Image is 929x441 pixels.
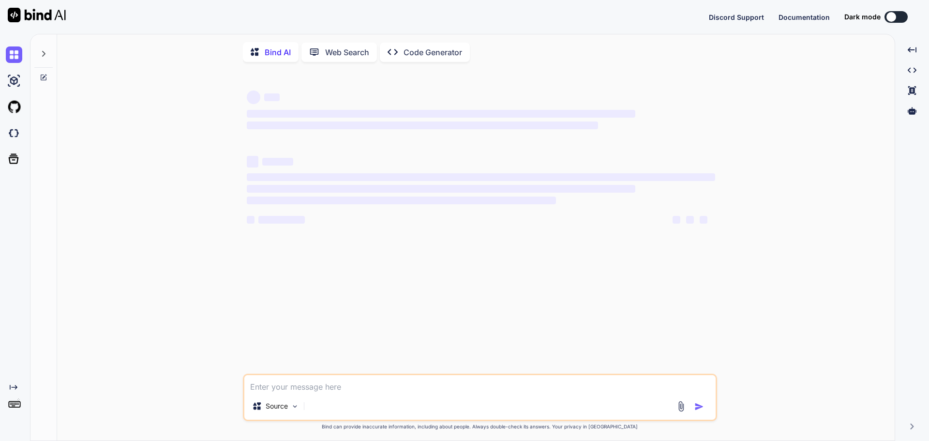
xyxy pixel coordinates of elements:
span: ‌ [247,156,258,167]
img: icon [694,402,704,411]
span: ‌ [686,216,694,224]
span: ‌ [258,216,305,224]
p: Web Search [325,46,369,58]
span: ‌ [247,185,635,193]
span: ‌ [247,173,715,181]
span: ‌ [700,216,707,224]
span: ‌ [673,216,680,224]
span: Documentation [779,13,830,21]
img: Pick Models [291,402,299,411]
span: ‌ [247,122,598,129]
p: Bind AI [265,46,291,58]
img: attachment [675,401,687,412]
span: ‌ [262,158,293,166]
span: Discord Support [709,13,764,21]
img: Bind AI [8,8,66,22]
img: ai-studio [6,73,22,89]
span: ‌ [247,216,255,224]
p: Code Generator [404,46,462,58]
img: darkCloudIdeIcon [6,125,22,141]
span: ‌ [247,197,556,204]
span: Dark mode [844,12,881,22]
button: Discord Support [709,12,764,22]
img: githubLight [6,99,22,115]
span: ‌ [247,91,260,104]
span: ‌ [264,93,280,101]
p: Bind can provide inaccurate information, including about people. Always double-check its answers.... [243,423,717,430]
button: Documentation [779,12,830,22]
img: chat [6,46,22,63]
span: ‌ [247,110,635,118]
p: Source [266,401,288,411]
